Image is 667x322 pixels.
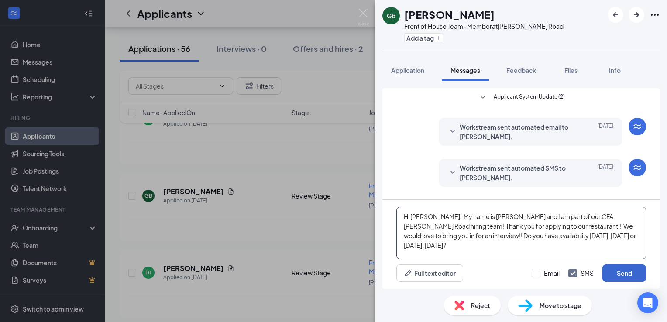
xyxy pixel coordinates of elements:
[460,163,574,182] span: Workstream sent automated SMS to [PERSON_NAME].
[447,168,458,178] svg: SmallChevronDown
[506,66,536,74] span: Feedback
[631,10,642,20] svg: ArrowRight
[436,35,441,41] svg: Plus
[460,122,574,141] span: Workstream sent automated email to [PERSON_NAME].
[610,10,621,20] svg: ArrowLeftNew
[391,66,424,74] span: Application
[396,264,463,282] button: Full text editorPen
[478,92,488,103] svg: SmallChevronDown
[404,22,564,31] div: Front of House Team- Member at [PERSON_NAME] Road
[387,11,396,20] div: GB
[602,264,646,282] button: Send
[564,66,578,74] span: Files
[632,121,643,132] svg: WorkstreamLogo
[540,301,581,310] span: Move to stage
[609,66,621,74] span: Info
[637,292,658,313] div: Open Intercom Messenger
[650,10,660,20] svg: Ellipses
[597,122,613,141] span: [DATE]
[396,207,646,259] textarea: Hi [PERSON_NAME]! My name is [PERSON_NAME] and I am part of our CFA [PERSON_NAME] Road hiring tea...
[450,66,480,74] span: Messages
[608,7,623,23] button: ArrowLeftNew
[404,7,495,22] h1: [PERSON_NAME]
[404,33,443,42] button: PlusAdd a tag
[597,163,613,182] span: [DATE]
[494,92,565,103] span: Applicant System Update (2)
[629,7,644,23] button: ArrowRight
[447,127,458,137] svg: SmallChevronDown
[632,162,643,173] svg: WorkstreamLogo
[478,92,565,103] button: SmallChevronDownApplicant System Update (2)
[471,301,490,310] span: Reject
[404,269,413,277] svg: Pen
